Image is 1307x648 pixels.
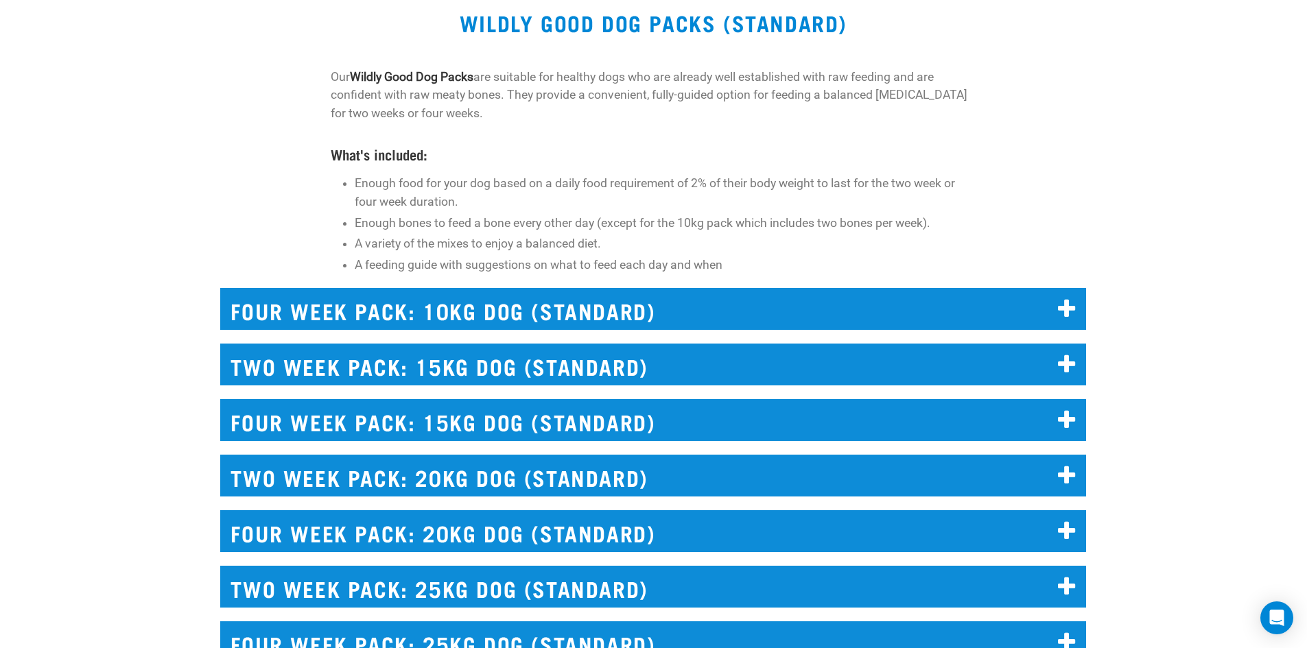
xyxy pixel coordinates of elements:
[355,174,976,211] li: Enough food for your dog based on a daily food requirement of 2% of their body weight to last for...
[355,235,976,252] li: A variety of the mixes to enjoy a balanced diet.
[355,256,976,274] li: A feeding guide with suggestions on what to feed each day and when
[220,455,1086,496] h2: TWO WEEK PACK: 20KG DOG (STANDARD)
[220,344,1086,385] h2: TWO WEEK PACK: 15KG DOG (STANDARD)
[331,68,976,122] p: Our are suitable for healthy dogs who are already well established with raw feeding and are confi...
[331,150,427,158] strong: What's included:
[220,510,1086,552] h2: FOUR WEEK PACK: 20KG DOG (STANDARD)
[1260,601,1293,634] div: Open Intercom Messenger
[220,399,1086,441] h2: FOUR WEEK PACK: 15KG DOG (STANDARD)
[350,70,438,84] strong: Wildly Good Dog
[355,214,976,232] li: Enough bones to feed a bone every other day (except for the 10kg pack which includes two bones pe...
[440,70,473,84] strong: Packs
[220,566,1086,608] h2: TWO WEEK PACK: 25KG DOG (STANDARD)
[220,288,1086,330] h2: FOUR WEEK PACK: 10KG DOG (STANDARD)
